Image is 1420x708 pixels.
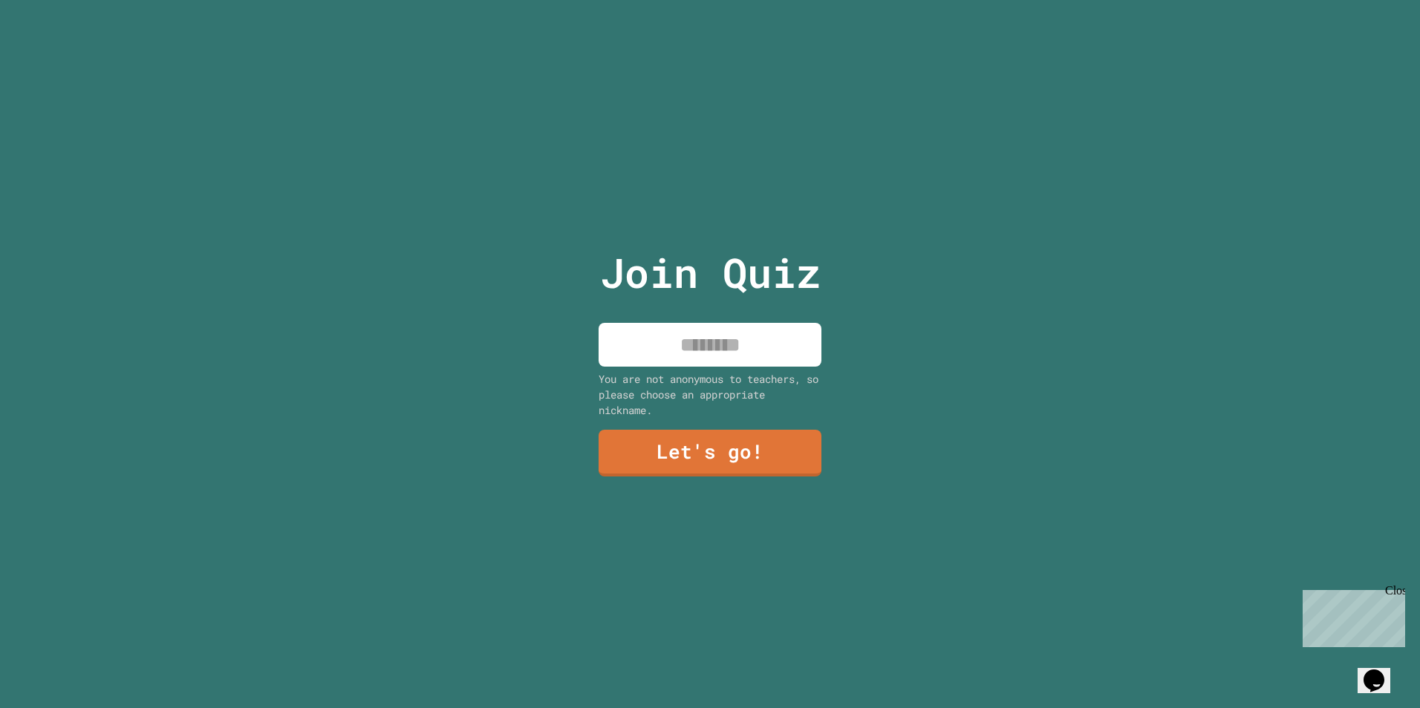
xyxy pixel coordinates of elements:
[599,371,821,418] div: You are not anonymous to teachers, so please choose an appropriate nickname.
[1358,649,1405,693] iframe: chat widget
[1297,584,1405,647] iframe: chat widget
[600,242,821,304] p: Join Quiz
[6,6,102,94] div: Chat with us now!Close
[599,430,821,476] a: Let's go!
